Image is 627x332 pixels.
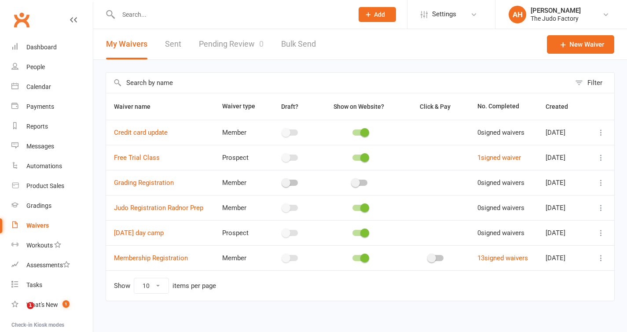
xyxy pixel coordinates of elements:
[11,9,33,31] a: Clubworx
[26,242,53,249] div: Workouts
[11,136,93,156] a: Messages
[546,101,578,112] button: Created
[114,254,188,262] a: Membership Registration
[26,143,54,150] div: Messages
[477,204,524,212] span: 0 signed waivers
[359,7,396,22] button: Add
[531,15,581,22] div: The Judo Factory
[11,57,93,77] a: People
[11,97,93,117] a: Payments
[114,154,160,162] a: Free Trial Class
[546,103,578,110] span: Created
[531,7,581,15] div: [PERSON_NAME]
[587,77,602,88] div: Filter
[114,129,168,136] a: Credit card update
[477,129,524,136] span: 0 signed waivers
[281,103,298,110] span: Draft?
[114,204,203,212] a: Judo Registration Radnor Prep
[106,29,147,59] button: My Waivers
[412,101,460,112] button: Click & Pay
[114,229,164,237] a: [DATE] day camp
[27,302,34,309] span: 1
[334,103,384,110] span: Show on Website?
[26,281,42,288] div: Tasks
[538,170,587,195] td: [DATE]
[11,196,93,216] a: Gradings
[432,4,456,24] span: Settings
[214,245,264,270] td: Member
[26,182,64,189] div: Product Sales
[26,123,48,130] div: Reports
[477,154,521,162] a: 1signed waiver
[165,29,181,59] a: Sent
[114,278,216,294] div: Show
[259,39,264,48] span: 0
[214,170,264,195] td: Member
[199,29,264,59] a: Pending Review0
[11,37,93,57] a: Dashboard
[538,220,587,245] td: [DATE]
[106,73,571,93] input: Search by name
[326,101,394,112] button: Show on Website?
[11,156,93,176] a: Automations
[26,162,62,170] div: Automations
[547,35,614,54] a: New Waiver
[114,179,174,187] a: Grading Registration
[11,77,93,97] a: Calendar
[571,73,614,93] button: Filter
[538,245,587,270] td: [DATE]
[114,103,160,110] span: Waiver name
[214,220,264,245] td: Prospect
[26,103,54,110] div: Payments
[273,101,308,112] button: Draft?
[114,101,160,112] button: Waiver name
[11,236,93,255] a: Workouts
[509,6,526,23] div: AH
[62,300,70,308] span: 1
[9,302,30,323] iframe: Intercom live chat
[469,93,538,120] th: No. Completed
[477,254,528,262] a: 13signed waivers
[11,117,93,136] a: Reports
[26,63,45,70] div: People
[214,195,264,220] td: Member
[538,195,587,220] td: [DATE]
[11,176,93,196] a: Product Sales
[214,120,264,145] td: Member
[374,11,385,18] span: Add
[214,145,264,170] td: Prospect
[26,222,49,229] div: Waivers
[11,275,93,295] a: Tasks
[26,44,57,51] div: Dashboard
[538,145,587,170] td: [DATE]
[26,202,51,209] div: Gradings
[281,29,316,59] a: Bulk Send
[26,83,51,90] div: Calendar
[172,282,216,290] div: items per page
[420,103,451,110] span: Click & Pay
[538,120,587,145] td: [DATE]
[214,93,264,120] th: Waiver type
[26,262,70,269] div: Assessments
[11,255,93,275] a: Assessments
[477,229,524,237] span: 0 signed waivers
[26,301,58,308] div: What's New
[116,8,347,21] input: Search...
[477,179,524,187] span: 0 signed waivers
[11,295,93,315] a: What's New1
[11,216,93,236] a: Waivers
